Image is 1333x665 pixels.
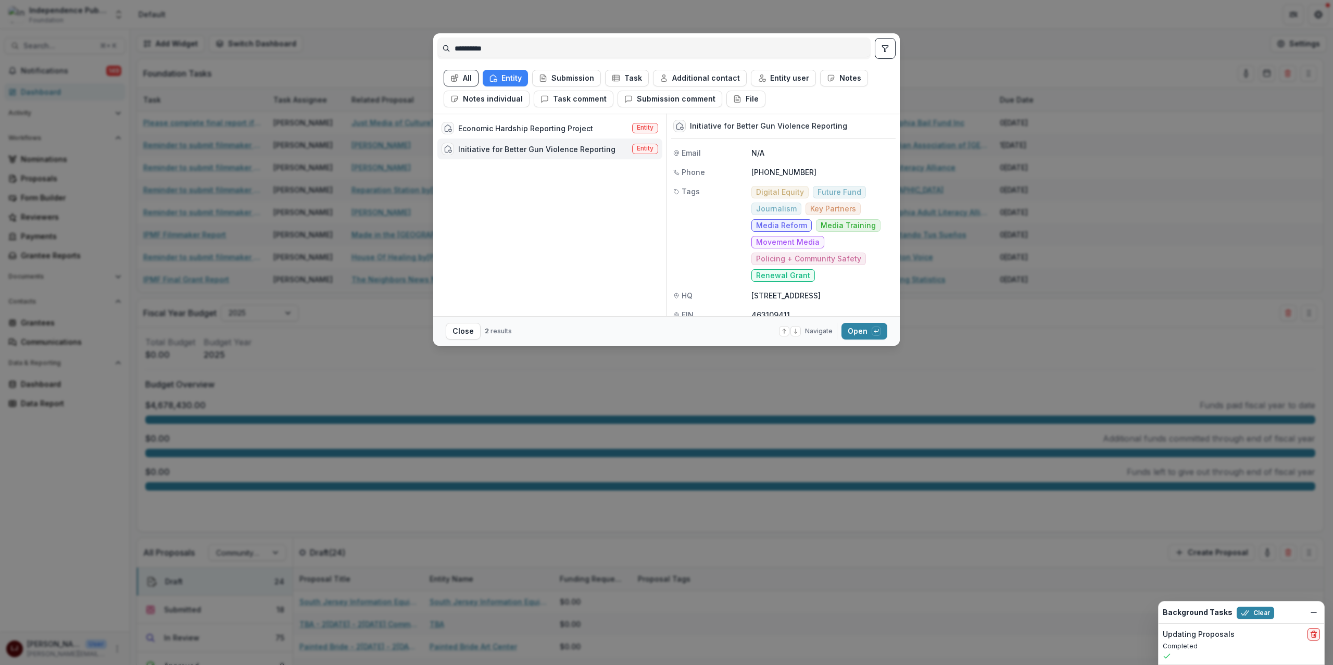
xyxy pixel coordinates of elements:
[875,38,896,59] button: toggle filters
[818,188,861,197] span: Future Fund
[637,124,653,131] span: Entity
[751,147,894,158] p: N/A
[820,70,868,86] button: Notes
[1163,630,1235,639] h2: Updating Proposals
[682,290,693,301] span: HQ
[756,188,804,197] span: Digital Equity
[756,271,810,280] span: Renewal Grant
[491,327,512,335] span: results
[756,221,807,230] span: Media Reform
[444,91,530,107] button: Notes individual
[1307,628,1320,641] button: delete
[446,323,481,340] button: Close
[682,167,705,178] span: Phone
[751,70,816,86] button: Entity user
[821,221,876,230] span: Media Training
[751,167,894,178] p: [PHONE_NUMBER]
[605,70,649,86] button: Task
[458,144,615,155] div: Initiative for Better Gun Violence Reporting
[726,91,765,107] button: File
[690,122,847,131] div: Initiative for Better Gun Violence Reporting
[1237,607,1274,619] button: Clear
[841,323,887,340] button: Open
[805,327,833,336] span: Navigate
[682,186,700,197] span: Tags
[756,255,861,264] span: Policing + Community Safety
[532,70,601,86] button: Submission
[1307,606,1320,619] button: Dismiss
[637,145,653,152] span: Entity
[444,70,479,86] button: All
[682,309,694,320] span: EIN
[751,290,894,301] p: [STREET_ADDRESS]
[618,91,722,107] button: Submission comment
[458,123,593,134] div: Economic Hardship Reporting Project
[682,147,701,158] span: Email
[810,205,856,214] span: Key Partners
[1163,642,1320,651] p: Completed
[483,70,528,86] button: Entity
[751,309,894,320] p: 463109411
[534,91,613,107] button: Task comment
[1163,608,1233,617] h2: Background Tasks
[756,205,797,214] span: Journalism
[485,327,489,335] span: 2
[653,70,747,86] button: Additional contact
[756,238,820,247] span: Movement Media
